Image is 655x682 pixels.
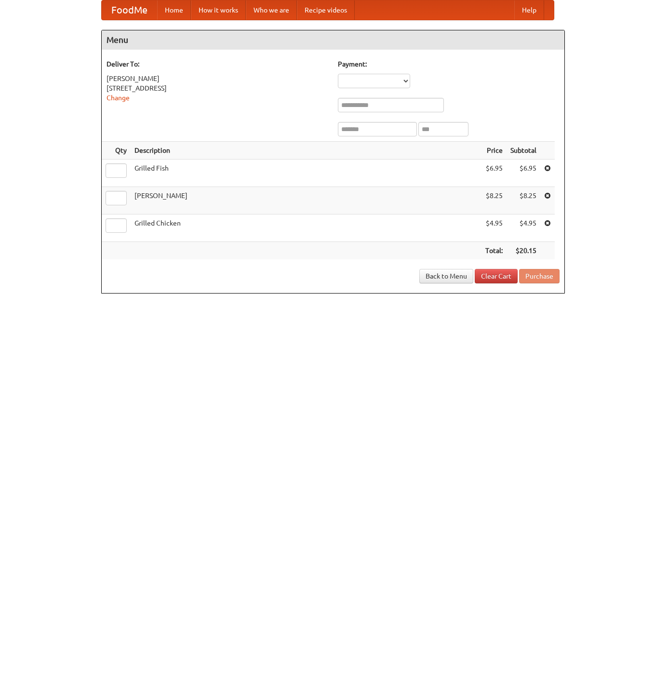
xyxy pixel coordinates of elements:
[107,83,328,93] div: [STREET_ADDRESS]
[246,0,297,20] a: Who we are
[507,160,540,187] td: $6.95
[481,214,507,242] td: $4.95
[507,187,540,214] td: $8.25
[107,94,130,102] a: Change
[519,269,560,283] button: Purchase
[475,269,518,283] a: Clear Cart
[507,214,540,242] td: $4.95
[102,30,564,50] h4: Menu
[157,0,191,20] a: Home
[191,0,246,20] a: How it works
[131,160,481,187] td: Grilled Fish
[107,59,328,69] h5: Deliver To:
[481,187,507,214] td: $8.25
[481,160,507,187] td: $6.95
[102,142,131,160] th: Qty
[481,242,507,260] th: Total:
[419,269,473,283] a: Back to Menu
[338,59,560,69] h5: Payment:
[481,142,507,160] th: Price
[107,74,328,83] div: [PERSON_NAME]
[514,0,544,20] a: Help
[102,0,157,20] a: FoodMe
[131,142,481,160] th: Description
[131,187,481,214] td: [PERSON_NAME]
[297,0,355,20] a: Recipe videos
[507,142,540,160] th: Subtotal
[507,242,540,260] th: $20.15
[131,214,481,242] td: Grilled Chicken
